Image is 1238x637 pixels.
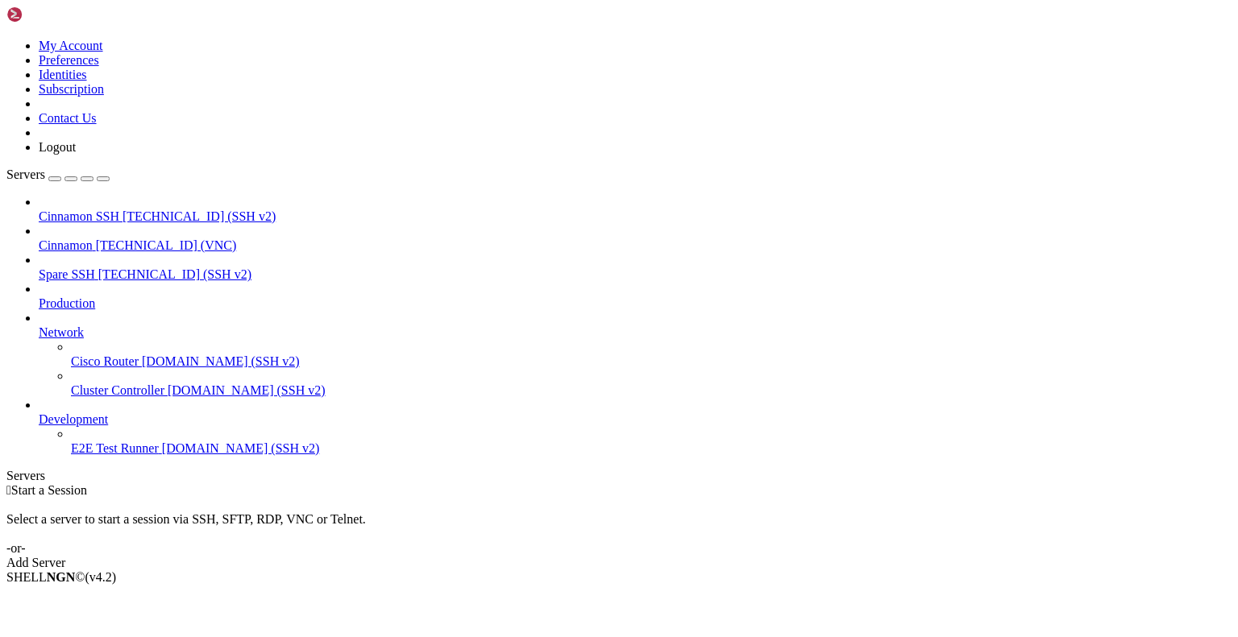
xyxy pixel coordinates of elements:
li: Cinnamon SSH [TECHNICAL_ID] (SSH v2) [39,195,1232,224]
a: Cisco Router [DOMAIN_NAME] (SSH v2) [71,354,1232,369]
li: Cisco Router [DOMAIN_NAME] (SSH v2) [71,340,1232,369]
span: SHELL © [6,570,116,584]
a: Contact Us [39,111,97,125]
span: [TECHNICAL_ID] (SSH v2) [123,209,276,223]
span: Servers [6,168,45,181]
span: Production [39,296,95,310]
span: [DOMAIN_NAME] (SSH v2) [162,441,320,455]
span:  [6,483,11,497]
a: Cinnamon SSH [TECHNICAL_ID] (SSH v2) [39,209,1232,224]
a: Development [39,412,1232,427]
span: [TECHNICAL_ID] (VNC) [96,238,237,252]
a: Cluster Controller [DOMAIN_NAME] (SSH v2) [71,383,1232,398]
li: Network [39,311,1232,398]
span: [DOMAIN_NAME] (SSH v2) [168,383,326,397]
a: Preferences [39,53,99,67]
span: [DOMAIN_NAME] (SSH v2) [142,354,300,368]
li: Spare SSH [TECHNICAL_ID] (SSH v2) [39,253,1232,282]
span: 4.2.0 [85,570,117,584]
a: Network [39,325,1232,340]
span: Network [39,325,84,339]
a: Subscription [39,82,104,96]
a: Production [39,296,1232,311]
li: Development [39,398,1232,456]
span: Development [39,412,108,426]
div: Select a server to start a session via SSH, SFTP, RDP, VNC or Telnet. -or- [6,498,1232,556]
li: Cinnamon [TECHNICAL_ID] (VNC) [39,224,1232,253]
li: Production [39,282,1232,311]
li: E2E Test Runner [DOMAIN_NAME] (SSH v2) [71,427,1232,456]
span: Cluster Controller [71,383,164,397]
span: Cinnamon [39,238,93,252]
a: E2E Test Runner [DOMAIN_NAME] (SSH v2) [71,441,1232,456]
img: Shellngn [6,6,99,23]
span: Cinnamon SSH [39,209,119,223]
a: Identities [39,68,87,81]
span: E2E Test Runner [71,441,159,455]
span: [TECHNICAL_ID] (SSH v2) [98,267,251,281]
b: NGN [47,570,76,584]
span: Spare SSH [39,267,95,281]
a: Spare SSH [TECHNICAL_ID] (SSH v2) [39,267,1232,282]
li: Cluster Controller [DOMAIN_NAME] (SSH v2) [71,369,1232,398]
span: Cisco Router [71,354,139,368]
a: Cinnamon [TECHNICAL_ID] (VNC) [39,238,1232,253]
a: My Account [39,39,103,52]
a: Logout [39,140,76,154]
span: Start a Session [11,483,87,497]
div: Servers [6,469,1232,483]
div: Add Server [6,556,1232,570]
a: Servers [6,168,110,181]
